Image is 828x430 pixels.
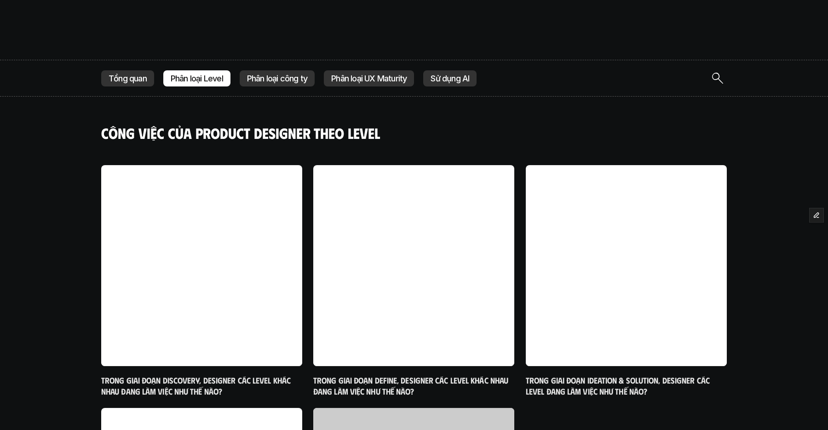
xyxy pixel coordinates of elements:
a: Sử dụng AI [423,70,477,87]
img: icon entry point for Site Search [712,73,723,84]
a: Tổng quan [101,70,154,87]
p: Sử dụng AI [431,74,469,83]
h6: Trong giai đoạn Ideation & Solution, designer các Level đang làm việc như thế nào? [526,375,727,397]
iframe: Interactive or visual content [101,165,302,355]
iframe: Interactive or visual content [313,165,514,355]
p: Phân loại công ty [247,74,307,83]
a: Phân loại UX Maturity [324,70,414,87]
p: Phân loại Level [171,74,223,83]
iframe: Interactive or visual content [526,165,727,355]
h6: Trong giai đoạn Define, designer các level khác nhau đang làm việc như thế nào? [313,375,514,397]
button: Edit Framer Content [810,208,823,222]
h6: Trong giai đoạn Discovery, designer các level khác nhau đang làm việc như thế nào? [101,375,302,397]
a: Made with Flourish Trong giai đoạn Ideation & Solution, designer các Level đang làm việc như thế ... [526,165,727,397]
a: Made with Flourish Trong giai đoạn Discovery, designer các level khác nhau đang làm việc như thế ... [101,165,302,397]
a: Made with Flourish Trong giai đoạn Define, designer các level khác nhau đang làm việc như thế nào? [313,165,514,397]
h4: Công việc của Product Designer theo level [101,124,727,142]
p: Tổng quan [109,74,147,83]
p: Phân loại UX Maturity [331,74,407,83]
a: Phân loại công ty [240,70,315,87]
button: Search Icon [708,69,727,87]
a: Phân loại Level [163,70,230,87]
